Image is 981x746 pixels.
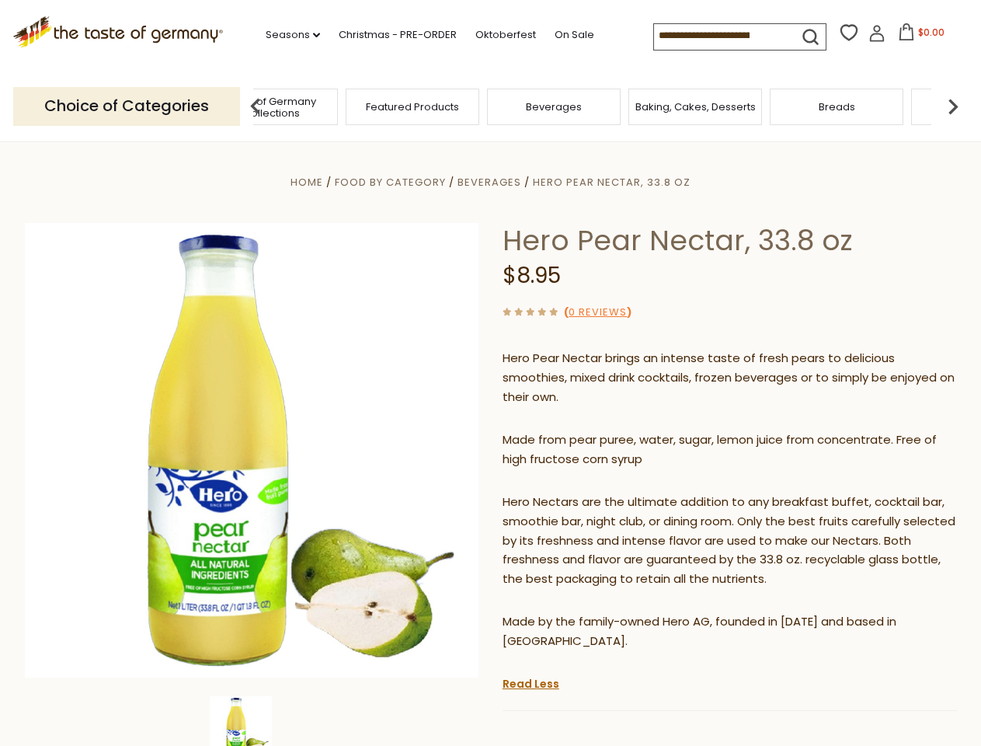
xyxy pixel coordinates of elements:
button: $0.00 [889,23,955,47]
p: Hero Nectars are the ultimate addition to any breakfast buffet, cocktail bar, smoothie bar, night... [503,493,957,590]
a: Food By Category [335,175,446,190]
a: Seasons [266,26,320,44]
span: ( ) [564,305,631,319]
a: Taste of Germany Collections [209,96,333,119]
p: Made from pear puree, water, sugar, lemon juice from concentrate. Free of high fructose corn syrup​ [503,431,957,469]
img: previous arrow [240,91,271,122]
img: next arrow [938,91,969,122]
a: Christmas - PRE-ORDER [339,26,457,44]
a: Hero Pear Nectar, 33.8 oz [533,175,691,190]
a: Breads [819,101,855,113]
p: Choice of Categories [13,87,240,125]
a: Beverages [526,101,582,113]
a: Beverages [457,175,521,190]
p: Made by the family-owned Hero AG, founded in [DATE] and based in [GEOGRAPHIC_DATA]. [503,612,957,651]
span: $8.95 [503,260,561,291]
img: Hero Pear Nectar, 33.8 oz [25,223,479,678]
p: Hero Pear Nectar brings an intense taste of fresh pears to delicious smoothies, mixed drink cockt... [503,349,957,407]
a: Oktoberfest [475,26,536,44]
a: Read Less [503,676,559,692]
h1: Hero Pear Nectar, 33.8 oz [503,223,957,258]
a: Home [290,175,323,190]
a: On Sale [555,26,594,44]
a: Baking, Cakes, Desserts [635,101,756,113]
a: Featured Products [366,101,459,113]
a: 0 Reviews [569,305,627,321]
span: $0.00 [918,26,944,39]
